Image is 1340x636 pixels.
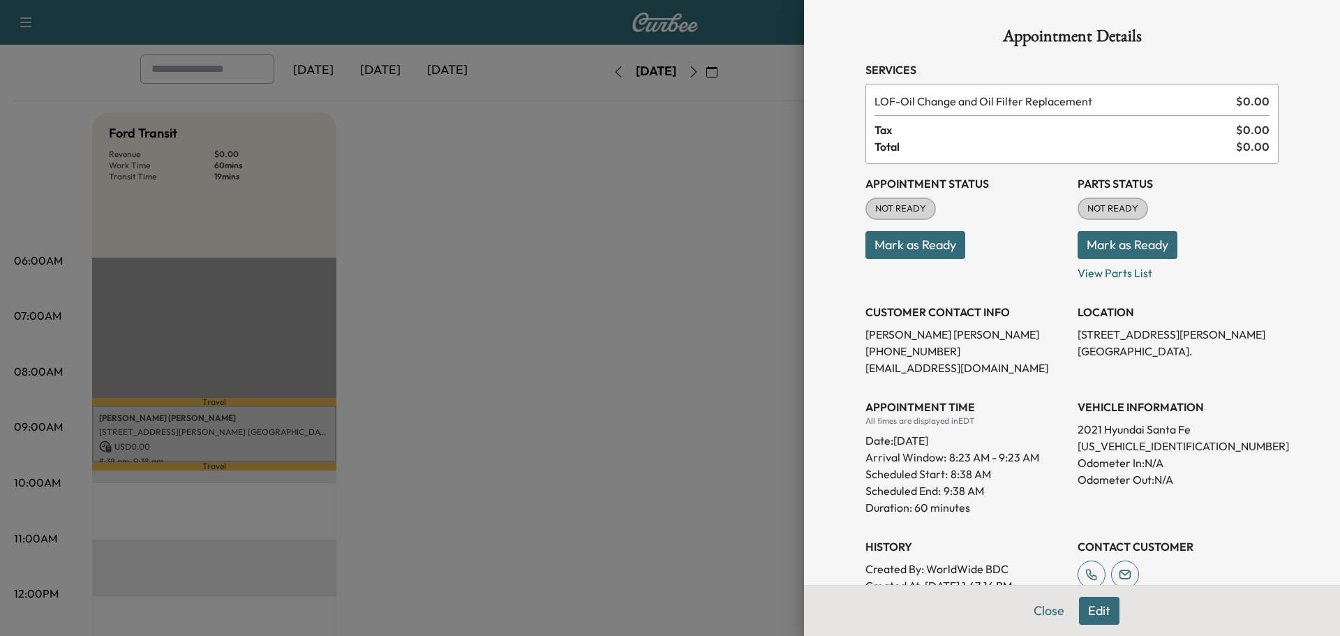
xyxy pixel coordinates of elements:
[1078,421,1279,438] p: 2021 Hyundai Santa Fe
[867,202,935,216] span: NOT READY
[1236,138,1270,155] span: $ 0.00
[1079,202,1147,216] span: NOT READY
[865,466,948,482] p: Scheduled Start:
[874,93,1230,110] span: Oil Change and Oil Filter Replacement
[865,360,1066,376] p: [EMAIL_ADDRESS][DOMAIN_NAME]
[1236,93,1270,110] span: $ 0.00
[865,577,1066,594] p: Created At : [DATE] 1:47:16 PM
[865,231,965,259] button: Mark as Ready
[1236,121,1270,138] span: $ 0.00
[1078,438,1279,454] p: [US_VEHICLE_IDENTIFICATION_NUMBER]
[1078,454,1279,471] p: Odometer In: N/A
[865,343,1066,360] p: [PHONE_NUMBER]
[1078,304,1279,320] h3: LOCATION
[865,499,1066,516] p: Duration: 60 minutes
[1078,399,1279,415] h3: VEHICLE INFORMATION
[1078,471,1279,488] p: Odometer Out: N/A
[865,326,1066,343] p: [PERSON_NAME] [PERSON_NAME]
[1078,326,1279,360] p: [STREET_ADDRESS][PERSON_NAME] [GEOGRAPHIC_DATA].
[865,449,1066,466] p: Arrival Window:
[865,28,1279,50] h1: Appointment Details
[865,415,1066,427] div: All times are displayed in EDT
[1078,231,1177,259] button: Mark as Ready
[951,466,991,482] p: 8:38 AM
[1078,538,1279,555] h3: CONTACT CUSTOMER
[1025,597,1073,625] button: Close
[865,61,1279,78] h3: Services
[1078,259,1279,281] p: View Parts List
[865,304,1066,320] h3: CUSTOMER CONTACT INFO
[865,175,1066,192] h3: Appointment Status
[865,538,1066,555] h3: History
[874,138,1236,155] span: Total
[865,399,1066,415] h3: APPOINTMENT TIME
[865,427,1066,449] div: Date: [DATE]
[874,121,1236,138] span: Tax
[944,482,984,499] p: 9:38 AM
[1078,175,1279,192] h3: Parts Status
[949,449,1039,466] span: 8:23 AM - 9:23 AM
[865,482,941,499] p: Scheduled End:
[1079,597,1119,625] button: Edit
[865,561,1066,577] p: Created By : WorldWide BDC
